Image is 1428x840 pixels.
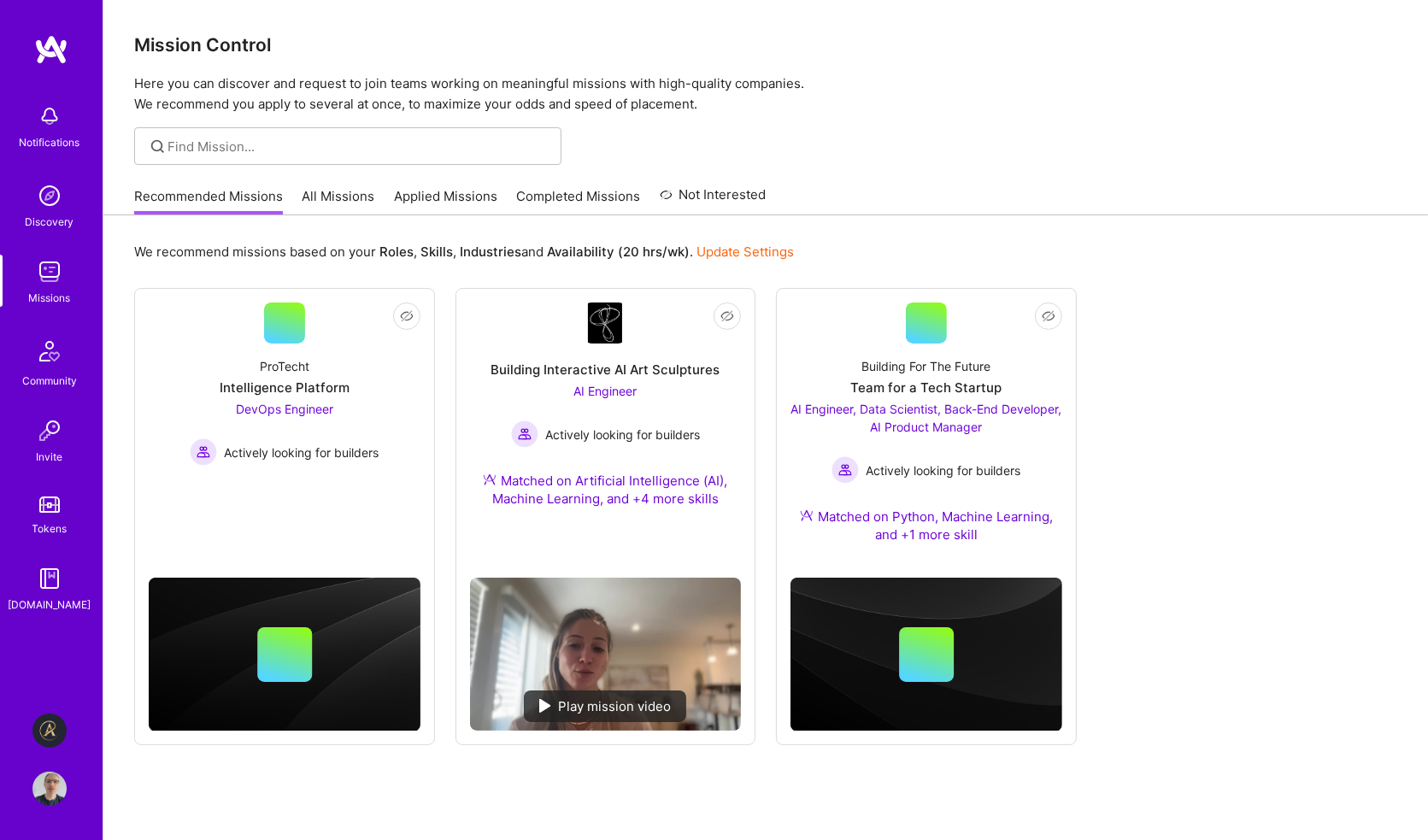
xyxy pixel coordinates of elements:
span: Actively looking for builders [224,443,379,461]
a: Building For The FutureTeam for a Tech StartupAI Engineer, Data Scientist, Back-End Developer, AI... [790,303,1062,564]
b: Industries [460,244,521,260]
img: guide book [32,561,67,596]
img: logo [34,34,68,65]
a: Applied Missions [394,187,497,215]
img: Actively looking for builders [190,438,217,466]
a: ProTechtIntelligence PlatformDevOps Engineer Actively looking for buildersActively looking for bu... [149,303,420,509]
span: AI Engineer, Data Scientist, Back-End Developer, AI Product Manager [790,402,1061,434]
img: Invite [32,414,67,448]
a: Company LogoBuilding Interactive AI Art SculpturesAI Engineer Actively looking for buildersActive... [470,303,742,564]
a: Recommended Missions [134,187,283,215]
img: No Mission [470,578,742,731]
div: Building Interactive AI Art Sculptures [491,361,720,379]
div: Building For The Future [861,357,990,375]
p: Here you can discover and request to join teams working on meaningful missions with high-quality ... [134,73,1397,115]
div: Discovery [26,213,74,231]
img: cover [149,578,420,731]
div: Community [22,372,77,390]
input: Find Mission... [168,138,549,156]
b: Availability (20 hrs/wk) [547,244,690,260]
h3: Mission Control [134,34,1397,56]
i: icon EyeClosed [720,309,734,323]
img: Company Logo [588,303,622,344]
a: Not Interested [660,185,767,215]
div: Matched on Python, Machine Learning, and +1 more skill [790,508,1062,543]
img: tokens [39,496,60,513]
img: Community [29,331,70,372]
img: discovery [32,179,67,213]
p: We recommend missions based on your , , and . [134,243,794,261]
img: play [539,699,551,713]
div: Notifications [20,133,80,151]
img: cover [790,578,1062,731]
img: Ateam Purple Icon [483,473,497,486]
i: icon EyeClosed [1042,309,1055,323]
a: User Avatar [28,772,71,806]
div: Intelligence Platform [220,379,350,397]
div: Tokens [32,520,68,537]
img: Aldea: Transforming Behavior Change Through AI-Driven Coaching [32,714,67,748]
img: Actively looking for builders [511,420,538,448]
span: Actively looking for builders [866,461,1020,479]
img: Actively looking for builders [832,456,859,484]
img: Ateam Purple Icon [800,508,814,522]
span: AI Engineer [573,384,637,398]
b: Roles [379,244,414,260]
i: icon SearchGrey [148,137,167,156]
img: bell [32,99,67,133]
i: icon EyeClosed [400,309,414,323]
a: All Missions [303,187,375,215]
img: teamwork [32,255,67,289]
div: Matched on Artificial Intelligence (AI), Machine Learning, and +4 more skills [470,472,742,508]
img: User Avatar [32,772,67,806]
span: DevOps Engineer [236,402,333,416]
div: Missions [29,289,71,307]
div: Play mission video [524,690,686,722]
div: [DOMAIN_NAME] [9,596,91,614]
a: Aldea: Transforming Behavior Change Through AI-Driven Coaching [28,714,71,748]
a: Update Settings [696,244,794,260]
b: Skills [420,244,453,260]
div: Team for a Tech Startup [850,379,1002,397]
a: Completed Missions [517,187,641,215]
div: ProTecht [260,357,309,375]
div: Invite [37,448,63,466]
span: Actively looking for builders [545,426,700,443]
